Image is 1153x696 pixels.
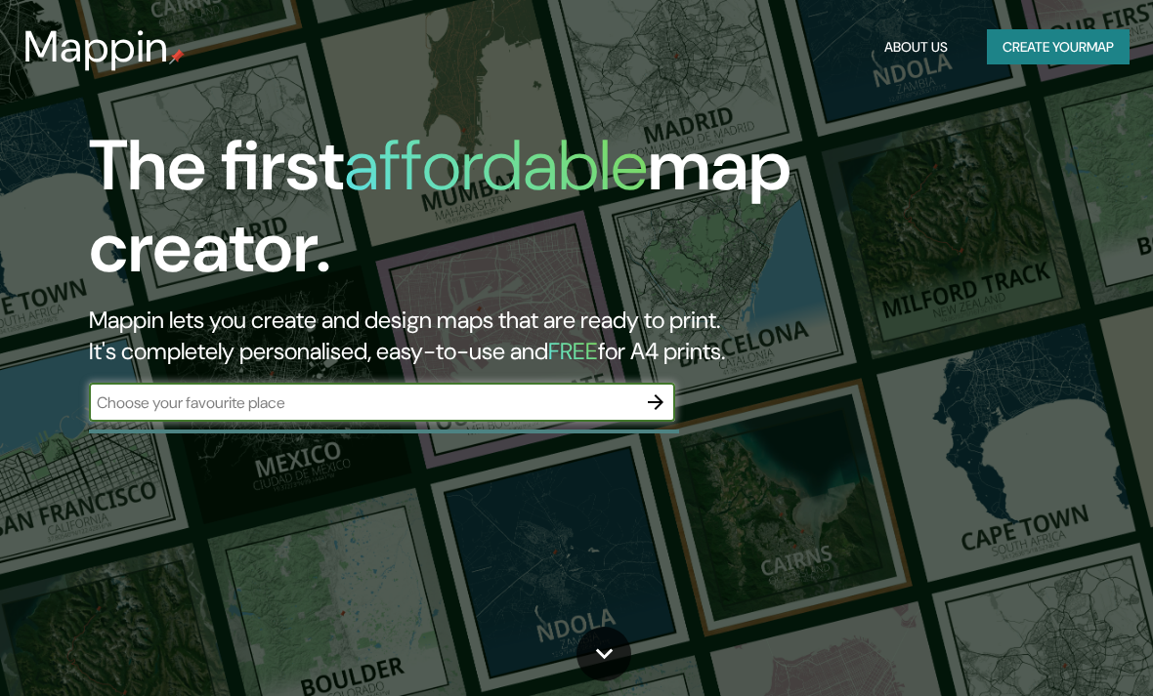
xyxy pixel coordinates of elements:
button: Create yourmap [987,29,1130,65]
button: About Us [876,29,956,65]
h1: The first map creator. [89,125,1011,305]
input: Choose your favourite place [89,391,636,414]
h1: affordable [344,120,648,211]
h5: FREE [548,336,598,366]
h3: Mappin [23,21,169,72]
img: mappin-pin [169,49,185,64]
h2: Mappin lets you create and design maps that are ready to print. It's completely personalised, eas... [89,305,1011,367]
